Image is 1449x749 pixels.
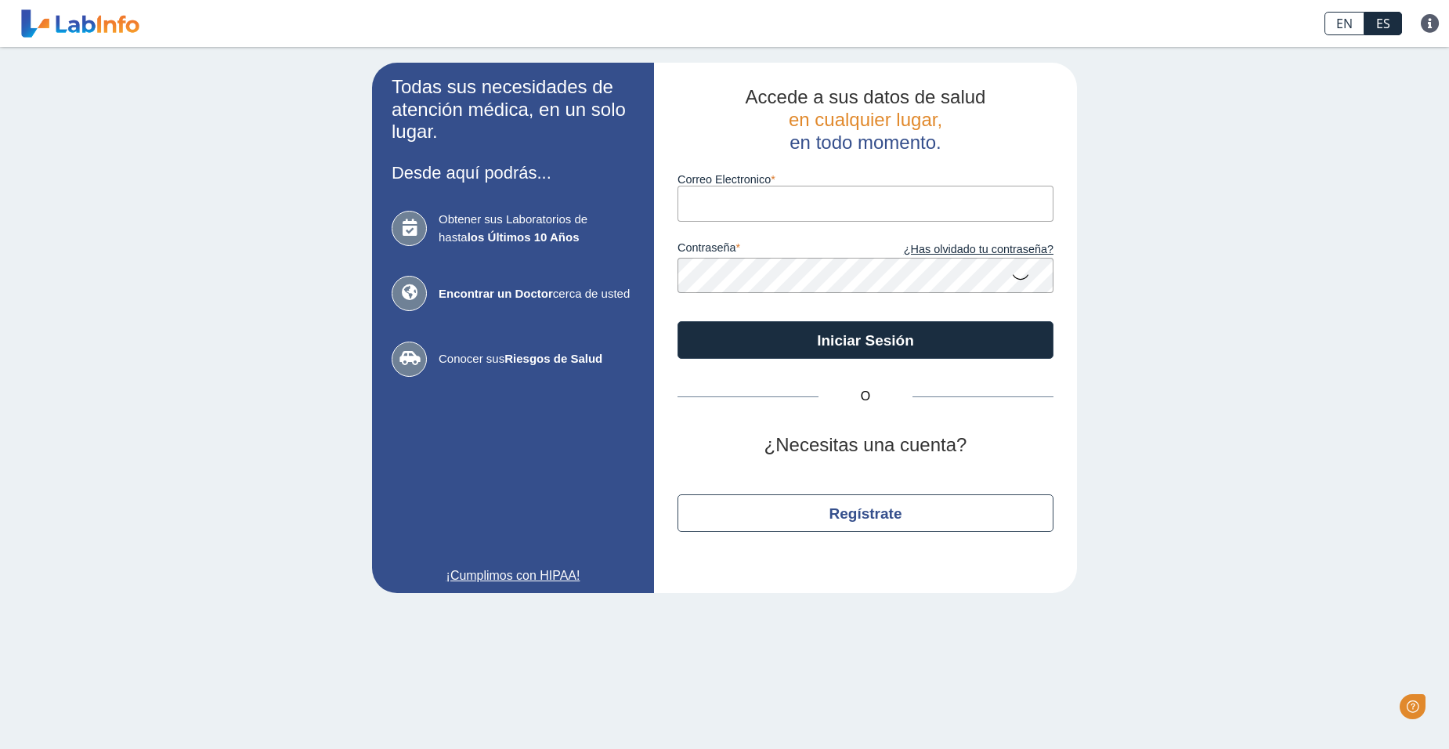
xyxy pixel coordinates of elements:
[818,387,912,406] span: O
[678,494,1053,532] button: Regístrate
[1310,688,1432,732] iframe: Help widget launcher
[392,566,634,585] a: ¡Cumplimos con HIPAA!
[439,211,634,246] span: Obtener sus Laboratorios de hasta
[439,350,634,368] span: Conocer sus
[678,241,865,259] label: contraseña
[392,76,634,143] h2: Todas sus necesidades de atención médica, en un solo lugar.
[439,285,634,303] span: cerca de usted
[678,173,1053,186] label: Correo Electronico
[439,287,553,300] b: Encontrar un Doctor
[1324,12,1364,35] a: EN
[1364,12,1402,35] a: ES
[790,132,941,153] span: en todo momento.
[789,109,942,130] span: en cualquier lugar,
[746,86,986,107] span: Accede a sus datos de salud
[504,352,602,365] b: Riesgos de Salud
[392,163,634,183] h3: Desde aquí podrás...
[678,434,1053,457] h2: ¿Necesitas una cuenta?
[678,321,1053,359] button: Iniciar Sesión
[468,230,580,244] b: los Últimos 10 Años
[865,241,1053,259] a: ¿Has olvidado tu contraseña?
